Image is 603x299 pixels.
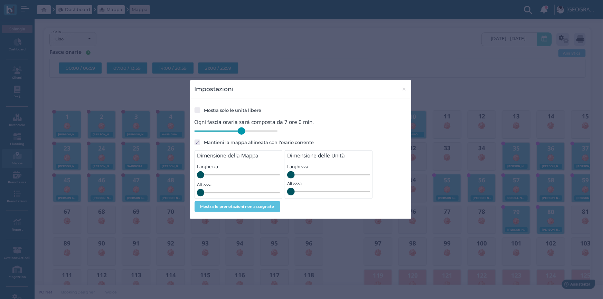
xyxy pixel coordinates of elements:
span: Assistenza [20,6,46,11]
label: Mostra solo le unità libere [204,107,262,114]
h5: Larghezza [287,164,370,169]
button: Mostra le prenotazioni non assegnate [195,201,280,212]
h4: Ogni fascia oraria sarà composta da 7 ore 0 min. [195,119,407,125]
h5: Altezza [197,182,280,187]
h5: Altezza [287,181,370,186]
h5: Larghezza [197,164,280,169]
label: Mantieni la mappa allineata con l'orario corrente [204,139,314,146]
span: × [402,85,407,94]
h4: Dimensione della Mappa [197,153,280,159]
h3: Impostazioni [195,85,234,94]
h4: Dimensione delle Unità [287,153,370,159]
